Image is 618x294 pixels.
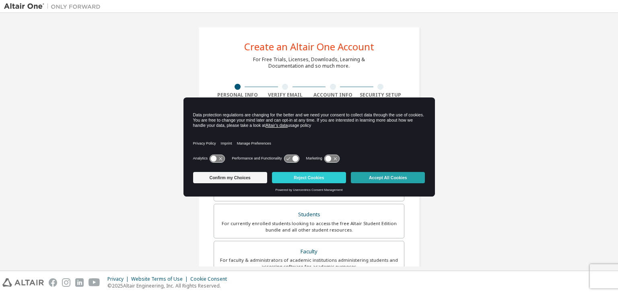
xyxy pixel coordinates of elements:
[309,92,357,98] div: Account Info
[253,56,365,69] div: For Free Trials, Licenses, Downloads, Learning & Documentation and so much more.
[107,282,232,289] p: © 2025 Altair Engineering, Inc. All Rights Reserved.
[262,92,309,98] div: Verify Email
[190,276,232,282] div: Cookie Consent
[49,278,57,287] img: facebook.svg
[62,278,70,287] img: instagram.svg
[214,92,262,98] div: Personal Info
[75,278,84,287] img: linkedin.svg
[219,257,399,270] div: For faculty & administrators of academic institutions administering students and accessing softwa...
[219,209,399,220] div: Students
[131,276,190,282] div: Website Terms of Use
[244,42,374,52] div: Create an Altair One Account
[357,92,405,98] div: Security Setup
[219,246,399,257] div: Faculty
[4,2,105,10] img: Altair One
[2,278,44,287] img: altair_logo.svg
[89,278,100,287] img: youtube.svg
[107,276,131,282] div: Privacy
[219,220,399,233] div: For currently enrolled students looking to access the free Altair Student Edition bundle and all ...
